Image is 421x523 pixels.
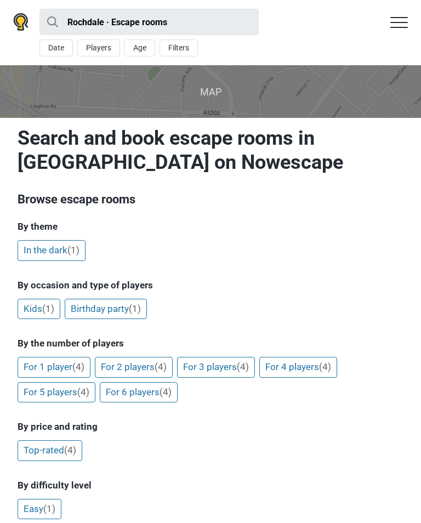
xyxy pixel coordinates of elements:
span: (1) [43,503,55,514]
a: For 6 players(4) [100,382,178,403]
span: (4) [64,445,76,456]
a: For 2 players(4) [95,357,173,378]
a: For 3 players(4) [177,357,255,378]
a: Top-rated(4) [18,440,82,461]
input: try “London” [39,9,259,35]
h3: Browse escape rooms [18,191,403,208]
span: (4) [237,361,249,372]
a: Kids(1) [18,299,60,320]
span: (1) [42,303,54,314]
h5: By price and rating [18,421,403,432]
span: (4) [77,386,89,397]
a: For 4 players(4) [259,357,337,378]
button: Date [39,39,73,56]
h5: By theme [18,221,403,232]
button: Filters [160,39,198,56]
h5: By occasion and type of players [18,280,403,291]
img: Nowescape logo [13,13,29,31]
h1: Search and book escape rooms in [GEOGRAPHIC_DATA] on Nowescape [18,126,403,174]
span: (1) [67,245,79,255]
button: Age [124,39,155,56]
span: (4) [155,361,167,372]
button: Players [77,39,120,56]
a: For 1 player(4) [18,357,90,378]
h5: By the number of players [18,338,403,349]
a: For 5 players(4) [18,382,95,403]
h5: By difficulty level [18,480,403,491]
span: (4) [72,361,84,372]
span: (1) [129,303,141,314]
a: Birthday party(1) [65,299,147,320]
span: (4) [160,386,172,397]
span: (4) [319,361,331,372]
a: Easy(1) [18,499,61,520]
a: In the dark(1) [18,240,86,261]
